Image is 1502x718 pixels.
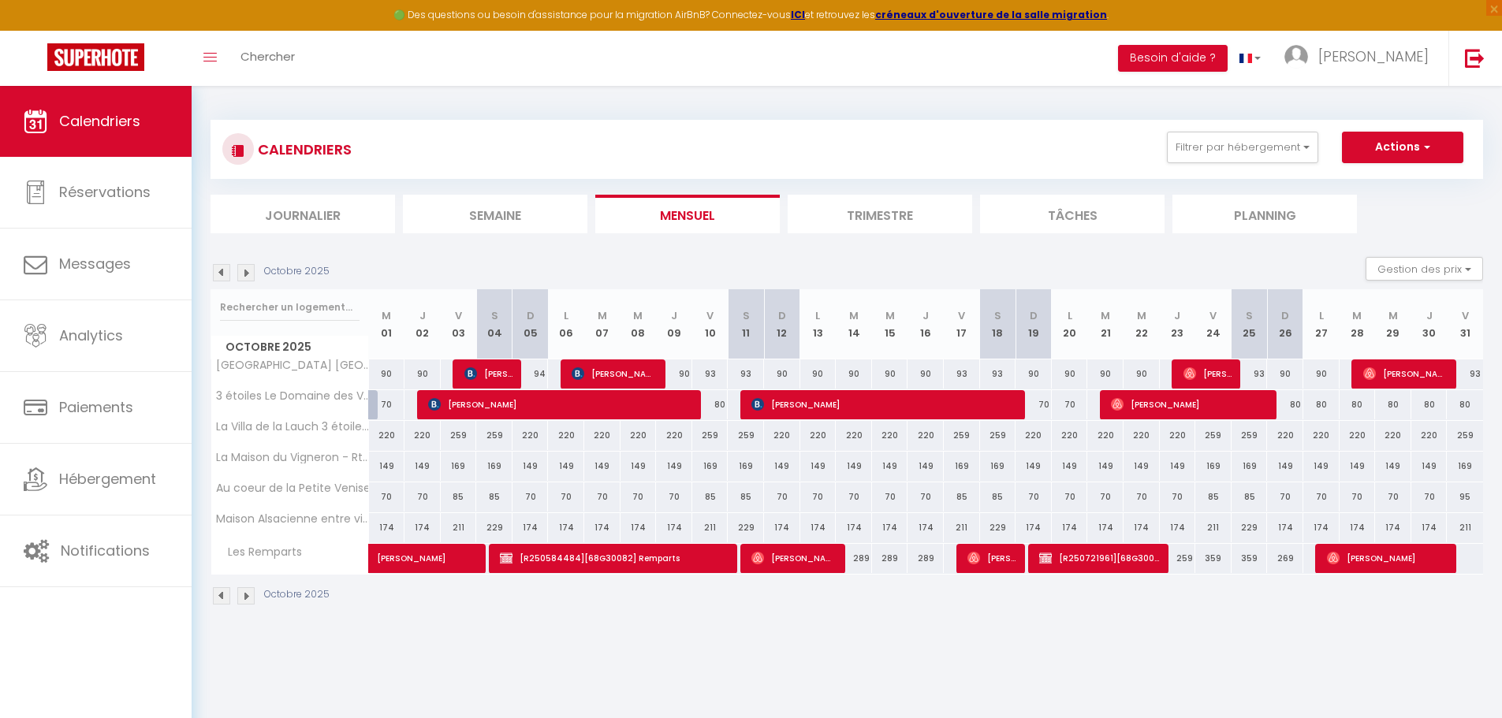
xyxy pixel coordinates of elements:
[1124,359,1160,389] div: 90
[1303,421,1340,450] div: 220
[1030,308,1038,323] abbr: D
[751,389,1017,419] span: [PERSON_NAME]
[1303,482,1340,512] div: 70
[1232,513,1268,542] div: 229
[706,308,714,323] abbr: V
[800,452,837,481] div: 149
[1195,421,1232,450] div: 259
[800,482,837,512] div: 70
[656,289,692,359] th: 09
[1447,452,1483,481] div: 169
[264,587,330,602] p: Octobre 2025
[369,513,405,542] div: 174
[994,308,1001,323] abbr: S
[836,289,872,359] th: 14
[428,389,694,419] span: [PERSON_NAME]
[1375,452,1411,481] div: 149
[1363,359,1448,389] span: [PERSON_NAME]
[564,308,568,323] abbr: L
[1319,308,1324,323] abbr: L
[1447,482,1483,512] div: 95
[743,308,750,323] abbr: S
[908,482,944,512] div: 70
[633,308,643,323] abbr: M
[764,482,800,512] div: 70
[791,8,805,21] a: ICI
[872,421,908,450] div: 220
[980,359,1016,389] div: 93
[728,359,764,389] div: 93
[908,289,944,359] th: 16
[1087,482,1124,512] div: 70
[1160,482,1196,512] div: 70
[764,359,800,389] div: 90
[214,390,371,402] span: 3 étoiles Le Domaine des Vignes - Kaysersberg Vignoble
[872,289,908,359] th: 15
[692,359,729,389] div: 93
[404,359,441,389] div: 90
[1124,289,1160,359] th: 22
[1267,482,1303,512] div: 70
[59,326,123,345] span: Analytics
[369,452,405,481] div: 149
[1172,195,1357,233] li: Planning
[836,452,872,481] div: 149
[404,482,441,512] div: 70
[1375,513,1411,542] div: 174
[61,541,150,560] span: Notifications
[369,482,405,512] div: 70
[1340,421,1376,450] div: 220
[1411,513,1448,542] div: 174
[548,421,584,450] div: 220
[595,195,780,233] li: Mensuel
[214,544,306,561] span: Les Remparts
[1209,308,1217,323] abbr: V
[764,421,800,450] div: 220
[1375,482,1411,512] div: 70
[980,195,1165,233] li: Tâches
[584,421,621,450] div: 220
[872,359,908,389] div: 90
[1087,421,1124,450] div: 220
[1232,421,1268,450] div: 259
[1174,308,1180,323] abbr: J
[1195,289,1232,359] th: 24
[1087,359,1124,389] div: 90
[441,482,477,512] div: 85
[1016,482,1052,512] div: 70
[1303,359,1340,389] div: 90
[1068,308,1072,323] abbr: L
[1016,289,1052,359] th: 19
[254,132,352,167] h3: CALENDRIERS
[1137,308,1146,323] abbr: M
[836,513,872,542] div: 174
[908,359,944,389] div: 90
[264,264,330,279] p: Octobre 2025
[1303,289,1340,359] th: 27
[1232,544,1268,573] div: 359
[1281,308,1289,323] abbr: D
[980,421,1016,450] div: 259
[404,421,441,450] div: 220
[1388,308,1398,323] abbr: M
[404,452,441,481] div: 149
[836,359,872,389] div: 90
[59,397,133,417] span: Paiements
[1195,452,1232,481] div: 169
[1101,308,1110,323] abbr: M
[229,31,307,86] a: Chercher
[369,544,405,574] a: [PERSON_NAME]
[1366,257,1483,281] button: Gestion des prix
[800,513,837,542] div: 174
[728,482,764,512] div: 85
[512,289,549,359] th: 05
[441,452,477,481] div: 169
[800,421,837,450] div: 220
[1087,289,1124,359] th: 21
[548,482,584,512] div: 70
[800,359,837,389] div: 90
[908,421,944,450] div: 220
[59,111,140,131] span: Calendriers
[1016,421,1052,450] div: 220
[621,452,657,481] div: 149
